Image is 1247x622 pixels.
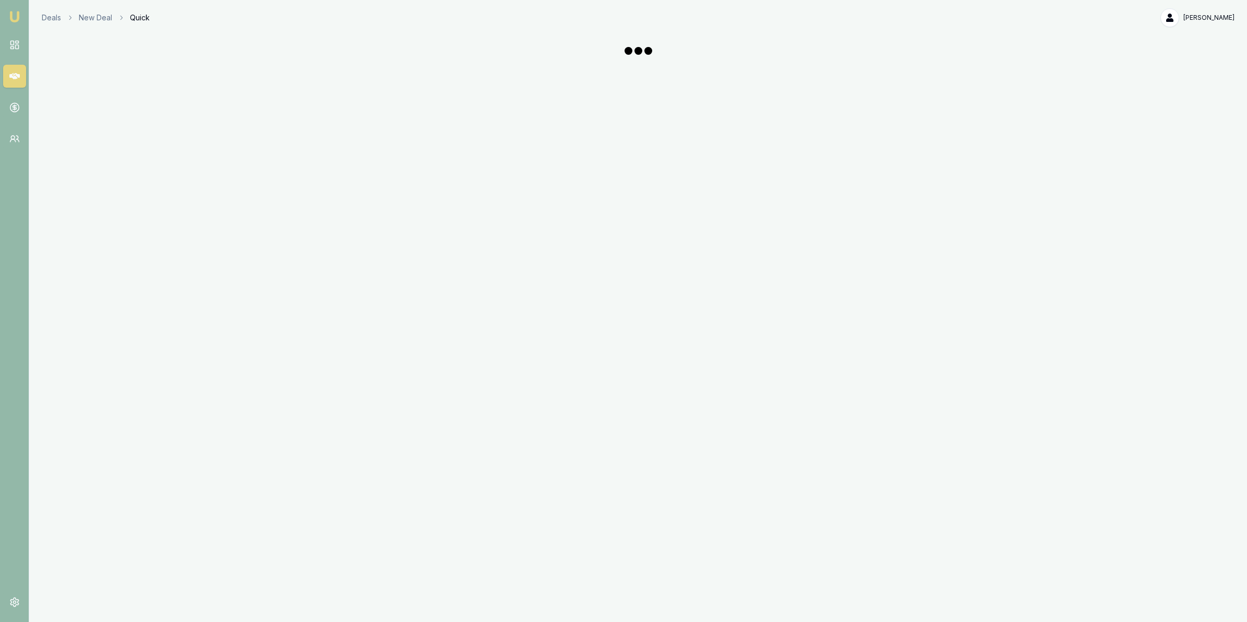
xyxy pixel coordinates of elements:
[8,10,21,23] img: emu-icon-u.png
[79,13,112,23] a: New Deal
[1183,14,1234,22] span: [PERSON_NAME]
[130,13,150,23] span: Quick
[42,13,150,23] nav: breadcrumb
[42,13,61,23] a: Deals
